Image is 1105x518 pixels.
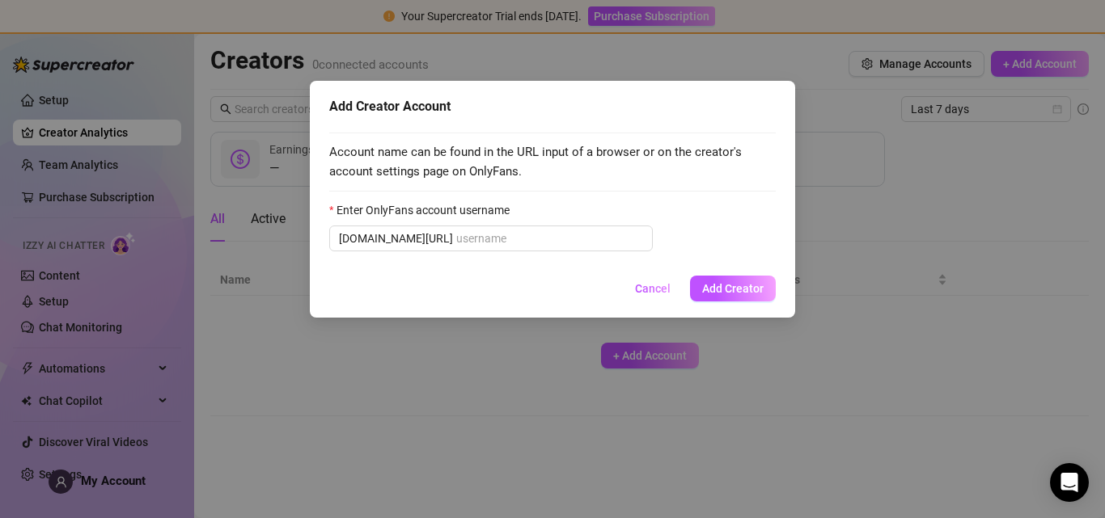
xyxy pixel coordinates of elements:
div: Open Intercom Messenger [1050,463,1089,502]
label: Enter OnlyFans account username [329,201,520,219]
span: Cancel [635,282,671,295]
span: [DOMAIN_NAME][URL] [339,230,453,247]
input: Enter OnlyFans account username [456,230,643,247]
span: Account name can be found in the URL input of a browser or on the creator's account settings page... [329,143,776,181]
span: Add Creator [702,282,764,295]
div: Add Creator Account [329,97,776,116]
button: Cancel [622,276,684,301]
button: Add Creator [690,276,776,301]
